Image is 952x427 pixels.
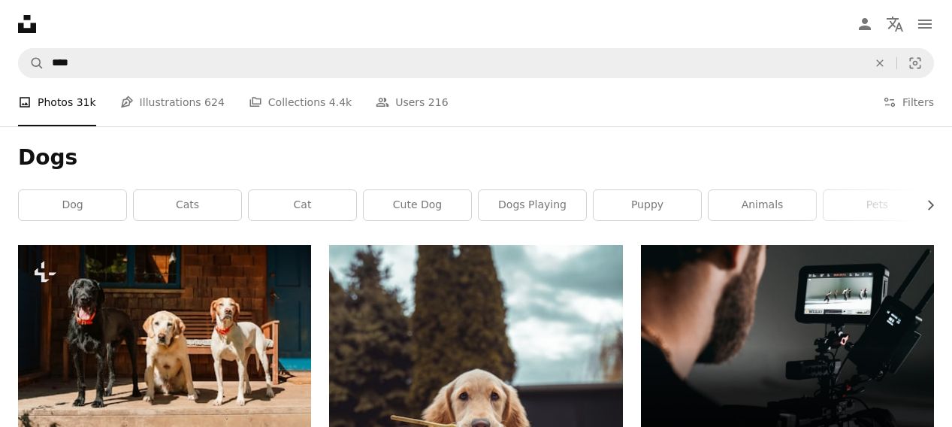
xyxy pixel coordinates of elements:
[910,9,940,39] button: Menu
[364,190,471,220] a: cute dog
[204,94,225,111] span: 624
[376,78,448,126] a: Users 216
[709,190,816,220] a: animals
[824,190,931,220] a: pets
[18,15,36,33] a: Home — Unsplash
[18,144,934,171] h1: Dogs
[249,190,356,220] a: cat
[479,190,586,220] a: dogs playing
[594,190,701,220] a: puppy
[863,49,896,77] button: Clear
[19,49,44,77] button: Search Unsplash
[134,190,241,220] a: cats
[18,48,934,78] form: Find visuals sitewide
[897,49,933,77] button: Visual search
[329,94,352,111] span: 4.4k
[428,94,449,111] span: 216
[120,78,225,126] a: Illustrations 624
[249,78,352,126] a: Collections 4.4k
[18,336,311,350] a: three dogs standing on a porch with a bench in the background
[880,9,910,39] button: Language
[19,190,126,220] a: dog
[850,9,880,39] a: Log in / Sign up
[917,190,934,220] button: scroll list to the right
[883,78,934,126] button: Filters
